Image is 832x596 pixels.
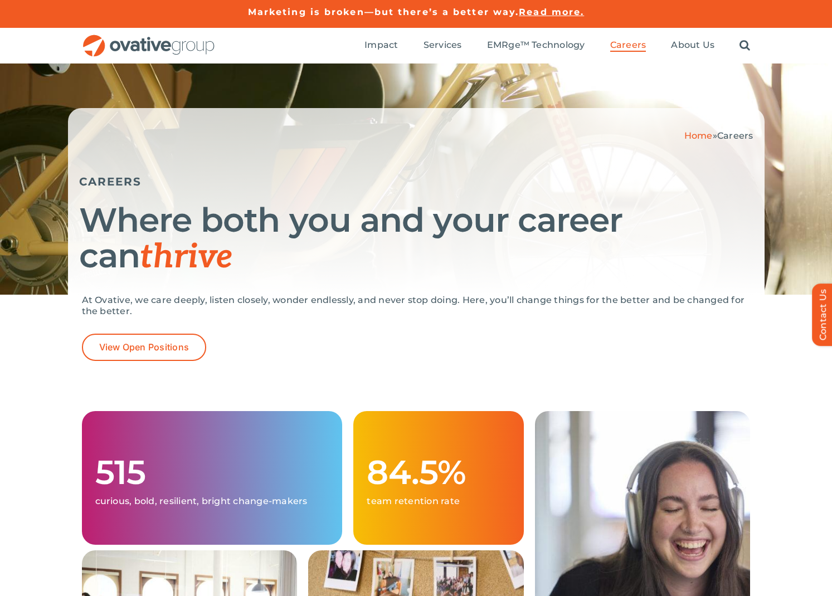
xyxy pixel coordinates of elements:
a: Marketing is broken—but there’s a better way. [248,7,519,17]
a: Home [684,130,713,141]
a: Impact [364,40,398,52]
a: Search [739,40,750,52]
a: Careers [610,40,646,52]
span: View Open Positions [99,342,189,353]
a: View Open Positions [82,334,207,361]
p: curious, bold, resilient, bright change-makers [95,496,329,507]
span: Careers [717,130,753,141]
span: Impact [364,40,398,51]
span: » [684,130,753,141]
h1: 515 [95,455,329,490]
span: EMRge™ Technology [487,40,585,51]
a: About Us [671,40,714,52]
a: EMRge™ Technology [487,40,585,52]
span: thrive [140,237,233,277]
nav: Menu [364,28,750,63]
a: Services [424,40,462,52]
h1: 84.5% [367,455,510,490]
a: OG_Full_horizontal_RGB [82,33,216,44]
span: Services [424,40,462,51]
span: About Us [671,40,714,51]
p: team retention rate [367,496,510,507]
h5: CAREERS [79,175,753,188]
p: At Ovative, we care deeply, listen closely, wonder endlessly, and never stop doing. Here, you’ll ... [82,295,751,317]
h1: Where both you and your career can [79,202,753,275]
span: Careers [610,40,646,51]
a: Read more. [519,7,584,17]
